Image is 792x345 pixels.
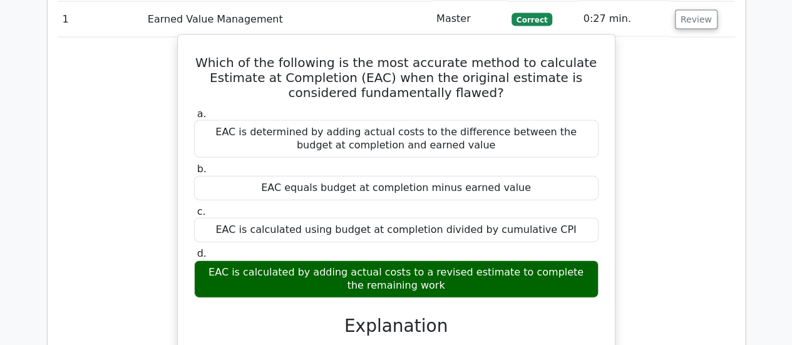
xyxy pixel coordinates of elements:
span: d. [197,247,207,259]
div: EAC is determined by adding actual costs to the difference between the budget at completion and e... [194,120,599,158]
span: Correct [512,13,552,26]
span: b. [197,163,207,175]
h5: Which of the following is the most accurate method to calculate Estimate at Completion (EAC) when... [193,55,600,100]
span: a. [197,108,207,120]
div: EAC is calculated using budget at completion divided by cumulative CPI [194,218,599,242]
div: EAC equals budget at completion minus earned value [194,176,599,200]
td: 0:27 min. [578,1,669,37]
span: c. [197,205,206,217]
td: Master [431,1,507,37]
td: 1 [58,1,143,37]
div: EAC is calculated by adding actual costs to a revised estimate to complete the remaining work [194,260,599,298]
button: Review [675,10,717,29]
h3: Explanation [202,316,591,337]
td: Earned Value Management [143,1,431,37]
